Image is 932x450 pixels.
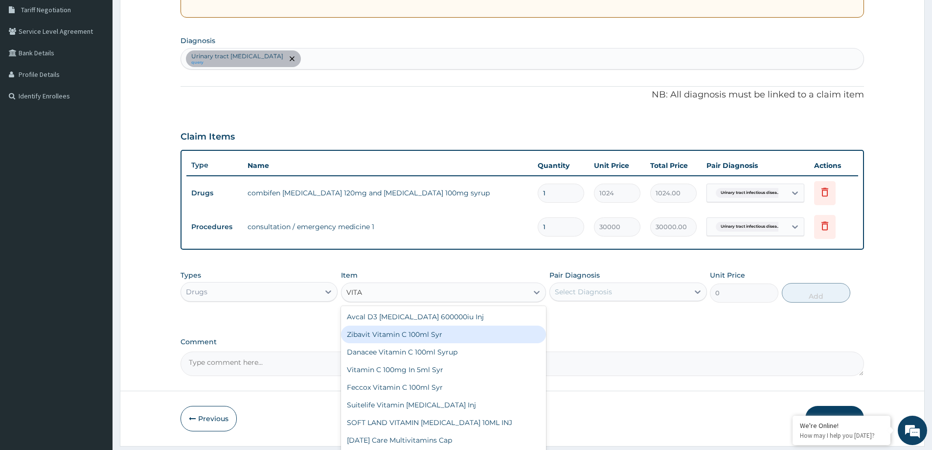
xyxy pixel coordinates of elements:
[18,49,40,73] img: d_794563401_company_1708531726252_794563401
[191,52,283,60] p: Urinary tract [MEDICAL_DATA]
[181,338,864,346] label: Comment
[51,55,164,68] div: Chat with us now
[800,421,883,430] div: We're Online!
[288,54,296,63] span: remove selection option
[702,156,809,175] th: Pair Diagnosis
[341,343,546,361] div: Danacee Vitamin C 100ml Syrup
[782,283,850,303] button: Add
[800,431,883,440] p: How may I help you today?
[243,217,533,237] td: consultation / emergency medicine 1
[186,156,243,174] th: Type
[181,406,237,431] button: Previous
[341,308,546,326] div: Avcal D3 [MEDICAL_DATA] 600000iu Inj
[589,156,645,175] th: Unit Price
[191,60,283,65] small: query
[186,184,243,202] td: Drugs
[716,188,785,198] span: Urinary tract infectious disea...
[341,414,546,431] div: SOFT LAND VITAMIN [MEDICAL_DATA] 10ML INJ
[5,267,186,302] textarea: Type your message and hit 'Enter'
[181,36,215,46] label: Diagnosis
[549,270,600,280] label: Pair Diagnosis
[809,156,858,175] th: Actions
[341,326,546,343] div: Zibavit Vitamin C 100ml Syr
[181,89,864,101] p: NB: All diagnosis must be linked to a claim item
[186,287,207,297] div: Drugs
[243,156,533,175] th: Name
[57,123,135,222] span: We're online!
[710,270,745,280] label: Unit Price
[160,5,184,28] div: Minimize live chat window
[341,431,546,449] div: [DATE] Care Multivitamins Cap
[341,396,546,414] div: Suitelife Vitamin [MEDICAL_DATA] Inj
[805,406,864,431] button: Submit
[181,132,235,142] h3: Claim Items
[341,270,358,280] label: Item
[716,222,785,232] span: Urinary tract infectious disea...
[533,156,589,175] th: Quantity
[645,156,702,175] th: Total Price
[341,379,546,396] div: Feccox Vitamin C 100ml Syr
[181,271,201,280] label: Types
[21,5,71,14] span: Tariff Negotiation
[186,218,243,236] td: Procedures
[243,183,533,203] td: combifen [MEDICAL_DATA] 120mg and [MEDICAL_DATA] 100mg syrup
[555,287,612,297] div: Select Diagnosis
[341,361,546,379] div: Vitamin C 100mg In 5ml Syr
